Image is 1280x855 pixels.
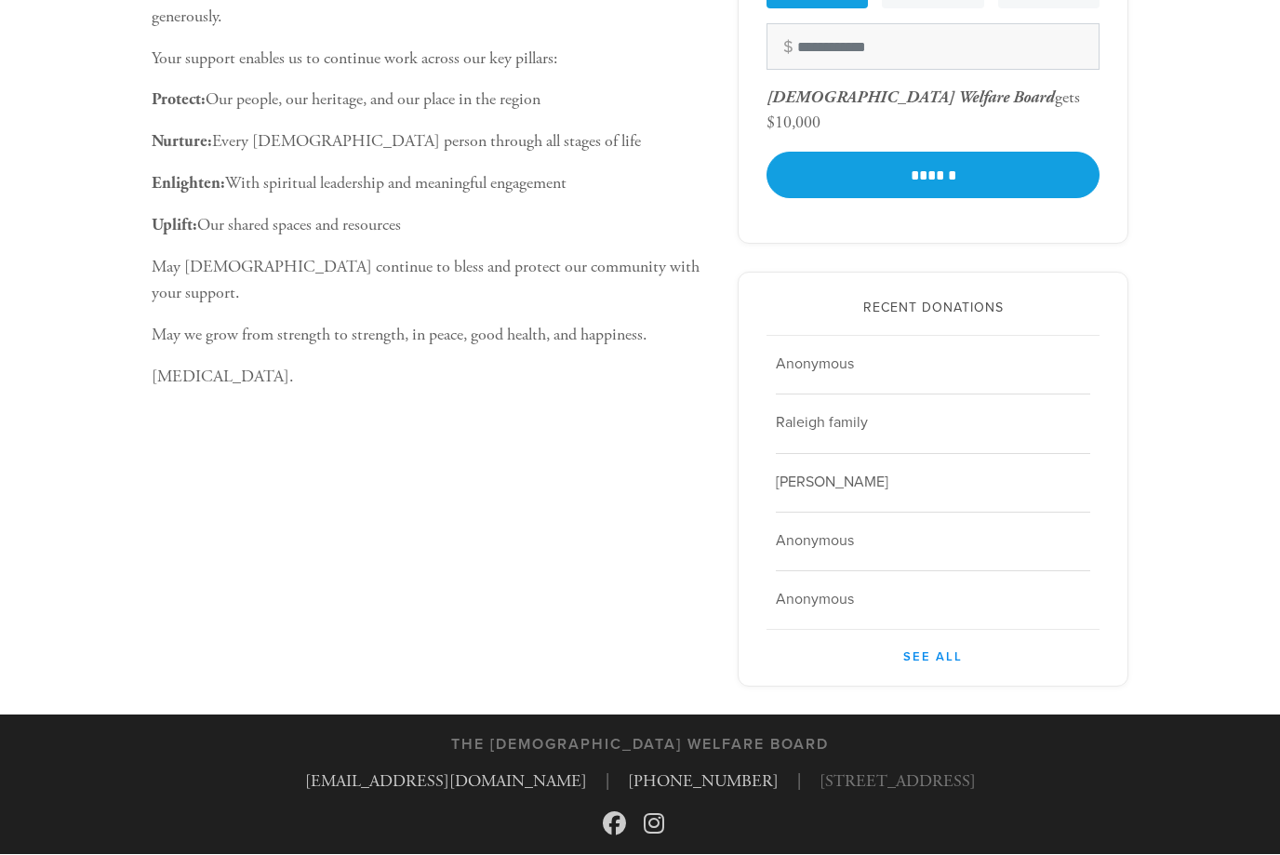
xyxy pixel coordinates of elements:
p: May we grow from strength to strength, in peace, good health, and happiness. [152,323,710,350]
span: [STREET_ADDRESS] [820,769,976,795]
p: [MEDICAL_DATA]. [152,365,710,392]
a: [PHONE_NUMBER] [628,771,779,793]
div: $10,000 [767,113,820,134]
span: Anonymous [776,532,854,551]
h3: The [DEMOGRAPHIC_DATA] Welfare Board [451,737,829,755]
span: Anonymous [776,591,854,609]
div: gets [767,87,1080,109]
p: Your support enables us to continue work across our key pillars: [152,47,710,73]
a: [EMAIL_ADDRESS][DOMAIN_NAME] [305,771,587,793]
p: With spiritual leadership and meaningful engagement [152,171,710,198]
p: Our shared spaces and resources [152,213,710,240]
span: [PERSON_NAME] [776,474,888,492]
span: Raleigh family [776,414,868,433]
span: | [797,769,801,795]
p: Every [DEMOGRAPHIC_DATA] person through all stages of life [152,129,710,156]
span: [DEMOGRAPHIC_DATA] Welfare Board [767,87,1055,109]
h2: Recent Donations [767,301,1100,317]
a: See All [767,631,1100,668]
span: Anonymous [776,355,854,374]
p: Our people, our heritage, and our place in the region [152,87,710,114]
span: | [606,769,609,795]
b: Enlighten: [152,173,225,194]
b: Uplift: [152,215,197,236]
b: Protect: [152,89,206,111]
b: Nurture: [152,131,212,153]
p: May [DEMOGRAPHIC_DATA] continue to bless and protect our community with your support. [152,255,710,309]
